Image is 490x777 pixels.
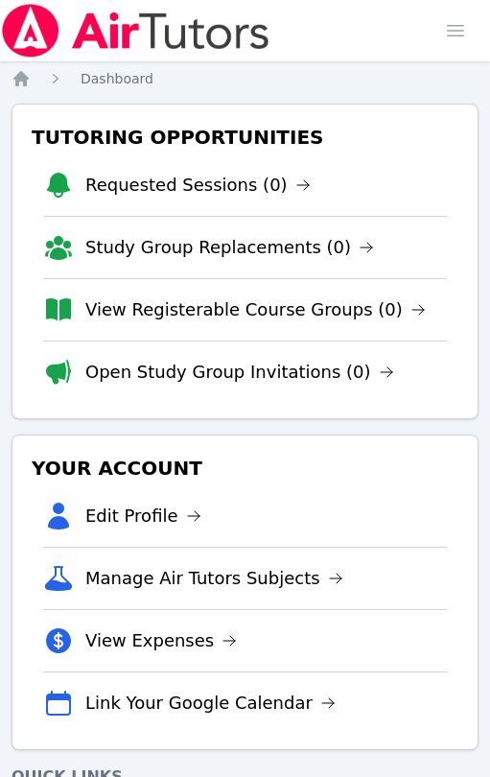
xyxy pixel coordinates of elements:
[81,69,153,88] a: Dashboard
[85,172,311,199] a: Requested Sessions (0)
[28,451,462,485] h3: Your Account
[28,120,462,154] h3: Tutoring Opportunities
[12,69,478,88] nav: Breadcrumb
[85,690,336,717] a: Link Your Google Calendar
[85,359,394,386] a: Open Study Group Invitations (0)
[85,234,374,261] a: Study Group Replacements (0)
[85,627,237,654] a: View Expenses
[85,296,426,323] a: View Registerable Course Groups (0)
[85,565,343,592] a: Manage Air Tutors Subjects
[81,71,153,86] span: Dashboard
[85,503,201,530] a: Edit Profile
